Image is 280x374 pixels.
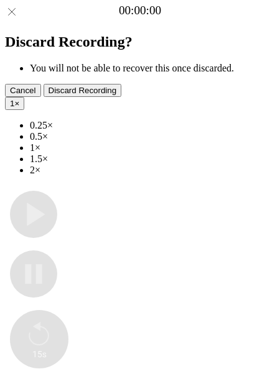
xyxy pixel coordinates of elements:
button: Cancel [5,84,41,97]
li: 2× [30,165,275,176]
li: 0.25× [30,120,275,131]
li: 0.5× [30,131,275,142]
a: 00:00:00 [119,4,161,17]
span: 1 [10,99,14,108]
button: 1× [5,97,24,110]
button: Discard Recording [44,84,122,97]
h2: Discard Recording? [5,34,275,50]
li: You will not be able to recover this once discarded. [30,63,275,74]
li: 1.5× [30,153,275,165]
li: 1× [30,142,275,153]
